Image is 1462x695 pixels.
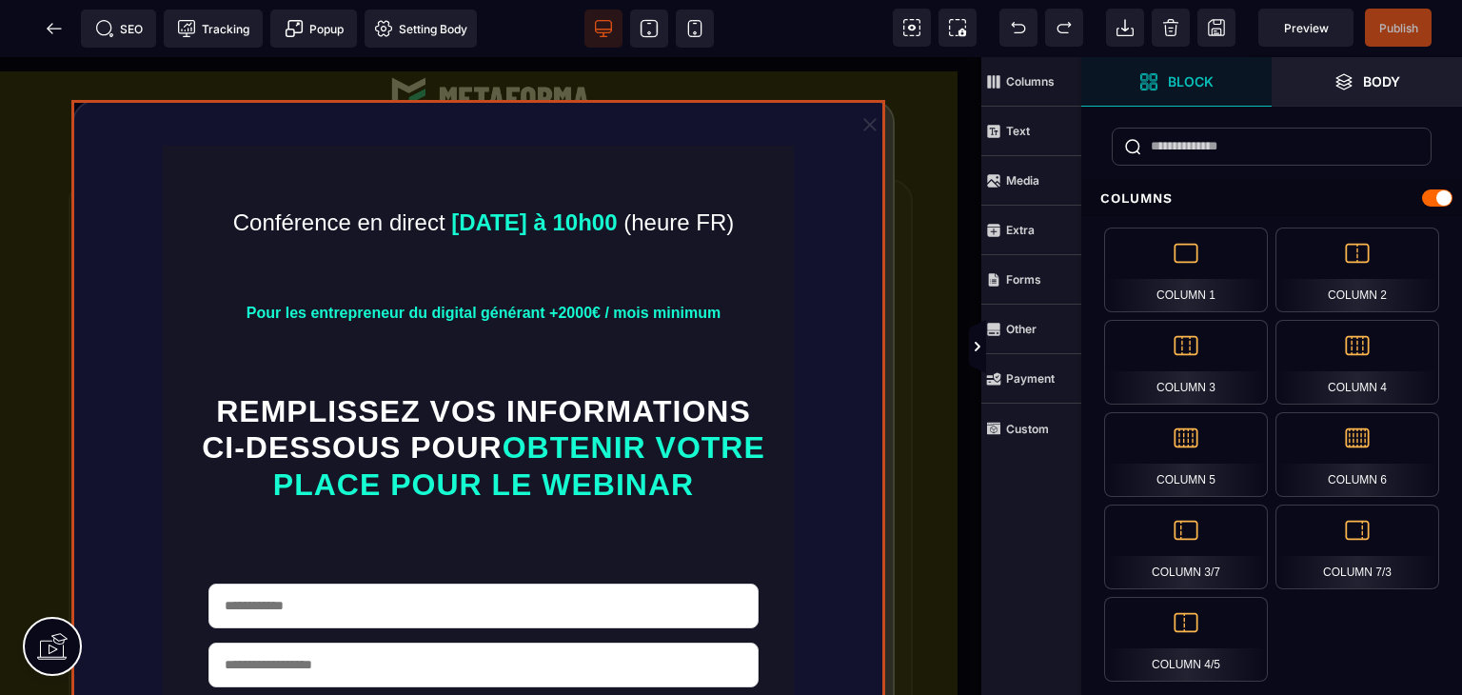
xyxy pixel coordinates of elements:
a: Close [855,52,885,83]
span: Undo [999,9,1037,47]
strong: Media [1006,173,1039,188]
div: Column 4 [1275,320,1439,405]
span: View mobile [676,10,714,48]
span: View tablet [630,10,668,48]
span: Tracking code [164,10,263,48]
span: Popup [285,19,344,38]
span: Other [981,305,1081,354]
span: Media [981,156,1081,206]
span: Custom Block [981,404,1081,453]
span: Tracking [177,19,249,38]
div: Column 6 [1275,412,1439,497]
span: Screenshot [938,9,977,47]
div: Column 3/7 [1104,505,1268,589]
div: Column 3 [1104,320,1268,405]
span: Preview [1258,9,1353,47]
strong: Payment [1006,371,1055,386]
span: Save [1197,9,1235,47]
div: Column 1 [1104,228,1268,312]
div: Column 4/5 [1104,597,1268,682]
span: Save [1365,9,1432,47]
b: Pour les entrepreneur du digital générant +2000€ / mois minimum [247,248,721,264]
span: Toggle Views [1081,319,1100,376]
span: Text [981,107,1081,156]
span: Setting Body [374,19,467,38]
strong: Columns [1006,74,1055,89]
span: Forms [981,255,1081,305]
strong: Text [1006,124,1030,138]
span: Open Import Webpage [1106,9,1144,47]
strong: Block [1168,74,1214,89]
strong: Forms [1006,272,1041,287]
span: Extra [981,206,1081,255]
strong: Body [1363,74,1400,89]
strong: Other [1006,322,1037,336]
span: Preview [1284,21,1329,35]
span: Columns [981,57,1081,107]
div: Column 7/3 [1275,505,1439,589]
span: Open Layers [1272,57,1462,107]
span: Back [35,10,73,48]
div: Column 2 [1275,228,1439,312]
span: Open Blocks [1081,57,1272,107]
span: Seo meta data [81,10,156,48]
span: Favicon [365,10,477,48]
strong: Custom [1006,422,1049,436]
div: Column 5 [1104,412,1268,497]
span: Redo [1045,9,1083,47]
span: Clear [1152,9,1190,47]
strong: Extra [1006,223,1035,237]
div: Columns [1081,181,1462,216]
span: SEO [95,19,143,38]
span: View desktop [584,10,622,48]
span: Create Alert Modal [270,10,357,48]
span: Payment [981,354,1081,404]
h1: OBTENIR VOTRE PLACE POUR LE WEBINAR [194,327,773,455]
span: View components [893,9,931,47]
b: [DATE] à 10h00 [451,152,617,178]
span: Publish [1379,21,1418,35]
